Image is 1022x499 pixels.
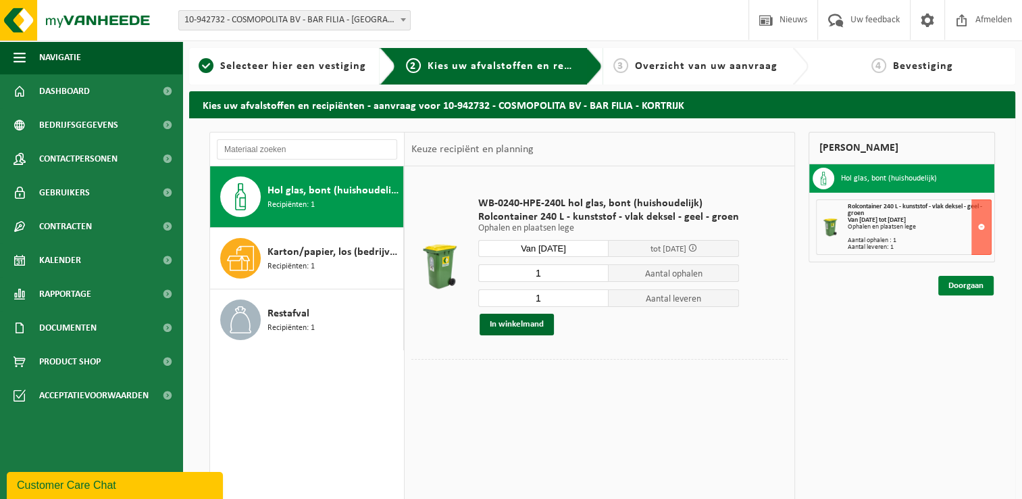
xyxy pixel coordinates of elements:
[189,91,1015,118] h2: Kies uw afvalstoffen en recipiënten - aanvraag voor 10-942732 - COSMOPOLITA BV - BAR FILIA - KORT...
[210,228,404,289] button: Karton/papier, los (bedrijven) Recipiënten: 1
[847,224,991,231] div: Ophalen en plaatsen lege
[267,199,315,212] span: Recipiënten: 1
[39,210,92,243] span: Contracten
[39,345,101,379] span: Product Shop
[847,237,991,244] div: Aantal ophalen : 1
[609,289,739,307] span: Aantal leveren
[613,58,628,73] span: 3
[428,61,613,72] span: Kies uw afvalstoffen en recipiënten
[39,243,81,277] span: Kalender
[39,41,81,74] span: Navigatie
[871,58,886,73] span: 4
[267,260,315,273] span: Recipiënten: 1
[893,61,953,72] span: Bevestiging
[39,142,118,176] span: Contactpersonen
[178,10,411,30] span: 10-942732 - COSMOPOLITA BV - BAR FILIA - KORTRIJK
[267,306,309,322] span: Restafval
[809,132,995,164] div: [PERSON_NAME]
[406,58,421,73] span: 2
[210,289,404,350] button: Restafval Recipiënten: 1
[609,264,739,282] span: Aantal ophalen
[847,244,991,251] div: Aantal leveren: 1
[220,61,366,72] span: Selecteer hier een vestiging
[478,224,739,233] p: Ophalen en plaatsen lege
[217,139,397,160] input: Materiaal zoeken
[938,276,994,295] a: Doorgaan
[478,210,739,224] span: Rolcontainer 240 L - kunststof - vlak deksel - geel - groen
[196,58,369,74] a: 1Selecteer hier een vestiging
[39,176,90,210] span: Gebruikers
[847,216,905,224] strong: Van [DATE] tot [DATE]
[7,469,226,499] iframe: chat widget
[480,314,554,335] button: In winkelmand
[635,61,777,72] span: Overzicht van uw aanvraag
[39,379,149,412] span: Acceptatievoorwaarden
[39,108,118,142] span: Bedrijfsgegevens
[847,203,981,217] span: Rolcontainer 240 L - kunststof - vlak deksel - geel - groen
[478,197,739,210] span: WB-0240-HPE-240L hol glas, bont (huishoudelijk)
[841,168,937,189] h3: Hol glas, bont (huishoudelijk)
[39,74,90,108] span: Dashboard
[405,133,540,166] div: Keuze recipiënt en planning
[39,311,97,345] span: Documenten
[267,244,400,260] span: Karton/papier, los (bedrijven)
[179,11,410,30] span: 10-942732 - COSMOPOLITA BV - BAR FILIA - KORTRIJK
[39,277,91,311] span: Rapportage
[267,322,315,335] span: Recipiënten: 1
[210,166,404,228] button: Hol glas, bont (huishoudelijk) Recipiënten: 1
[199,58,213,73] span: 1
[650,245,686,254] span: tot [DATE]
[478,240,609,257] input: Selecteer datum
[267,183,400,199] span: Hol glas, bont (huishoudelijk)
